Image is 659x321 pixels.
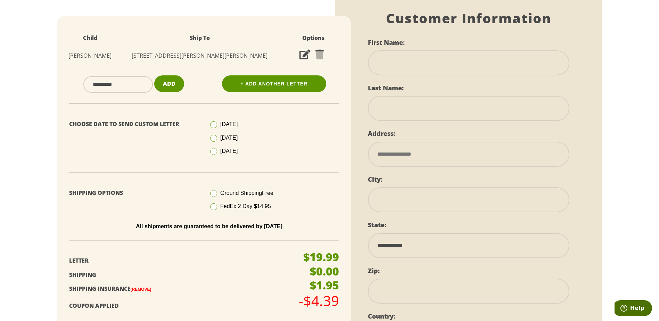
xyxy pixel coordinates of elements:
[131,287,151,292] a: (Remove)
[220,203,271,209] span: FedEx 2 Day $14.95
[368,221,386,229] label: State:
[262,190,273,196] span: Free
[64,47,117,65] td: [PERSON_NAME]
[69,119,199,129] p: Choose Date To Send Custom Letter
[368,84,404,92] label: Last Name:
[299,294,339,308] p: -$4.39
[69,188,199,198] p: Shipping Options
[310,280,339,291] p: $1.95
[368,129,395,138] label: Address:
[69,284,293,294] p: Shipping Insurance
[220,135,238,141] span: [DATE]
[368,266,380,275] label: Zip:
[116,47,283,65] td: [STREET_ADDRESS][PERSON_NAME][PERSON_NAME]
[368,175,382,183] label: City:
[368,38,405,47] label: First Name:
[368,10,569,26] h1: Customer Information
[222,75,326,92] a: + Add Another Letter
[69,270,293,280] p: Shipping
[69,301,293,311] p: Coupon Applied
[154,75,184,92] button: Add
[615,300,652,318] iframe: Opens a widget where you can find more information
[303,252,339,263] p: $19.99
[74,223,344,230] p: All shipments are guaranteed to be delivered by [DATE]
[220,190,273,196] span: Ground Shipping
[163,80,175,88] span: Add
[368,312,395,320] label: Country:
[310,266,339,277] p: $0.00
[116,30,283,47] th: Ship To
[220,121,238,127] span: [DATE]
[64,30,117,47] th: Child
[283,30,344,47] th: Options
[220,148,238,154] span: [DATE]
[69,256,293,266] p: Letter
